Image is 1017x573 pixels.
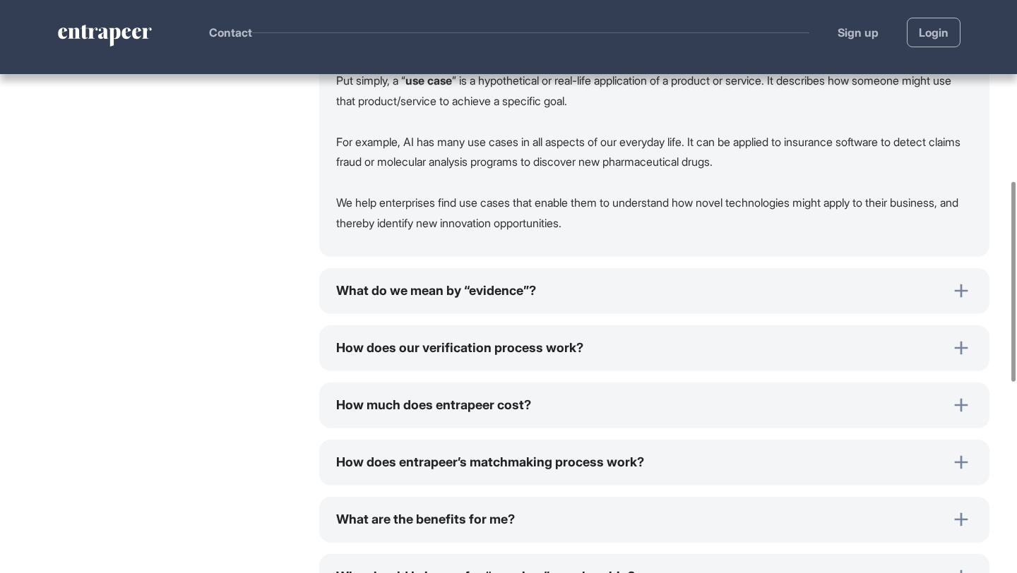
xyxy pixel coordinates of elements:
a: entrapeer-logo [56,25,153,52]
div: How does our verification process work? [319,325,989,370]
div: What are the benefits for me? [319,497,989,542]
button: Contact [209,23,252,42]
a: Sign up [838,24,879,41]
a: Login [907,18,961,47]
div: How does entrapeer’s matchmaking process work? [319,440,989,485]
div: How much does entrapeer cost? [319,382,989,428]
strong: use case [405,73,452,88]
div: What do we mean by “evidence”? [319,268,989,313]
div: Put simply, a “ ” is a hypothetical or real-life application of a product or service. It describe... [336,71,973,233]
